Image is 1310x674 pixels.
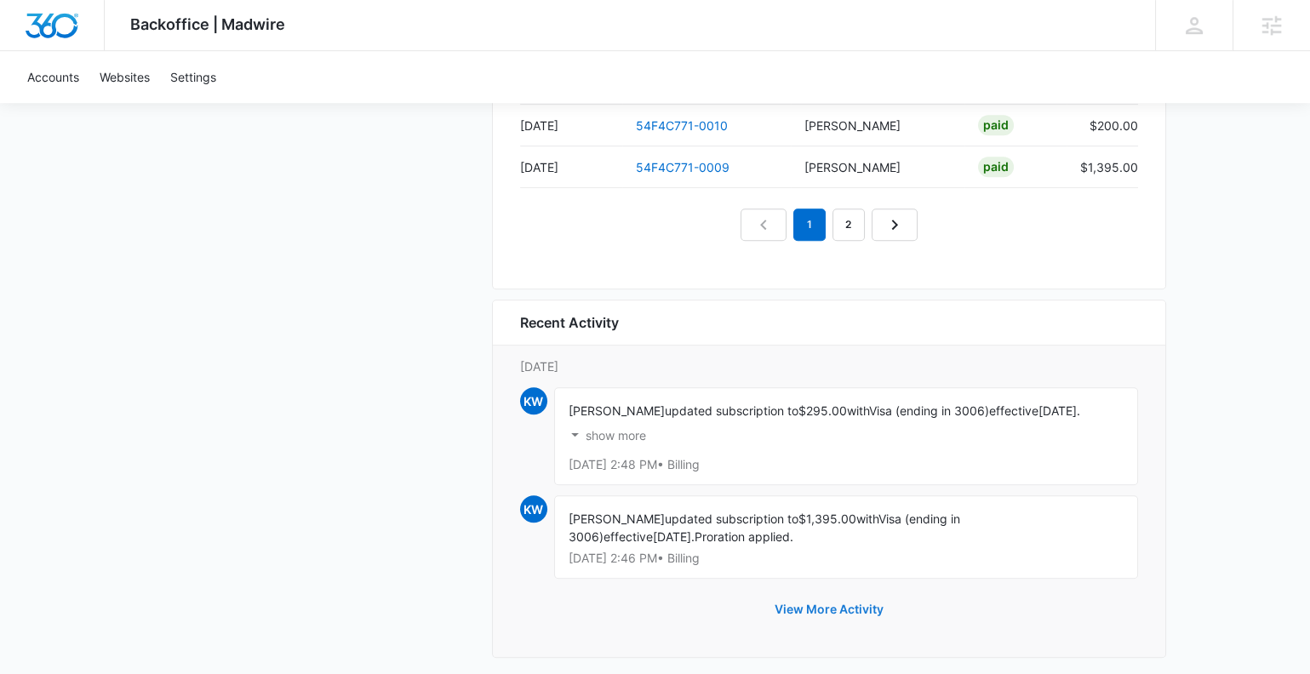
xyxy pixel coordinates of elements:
[520,495,547,523] span: KW
[520,312,619,333] h6: Recent Activity
[741,208,918,241] nav: Pagination
[798,511,856,526] span: $1,395.00
[569,552,1124,564] p: [DATE] 2:46 PM • Billing
[569,459,1124,471] p: [DATE] 2:48 PM • Billing
[89,51,160,103] a: Websites
[1038,403,1080,418] span: [DATE].
[665,403,798,418] span: updated subscription to
[130,15,285,33] span: Backoffice | Madwire
[1067,105,1138,146] td: $200.00
[520,105,622,146] td: [DATE]
[160,51,226,103] a: Settings
[978,115,1014,135] div: Paid
[1067,146,1138,188] td: $1,395.00
[832,208,865,241] a: Page 2
[793,208,826,241] em: 1
[869,403,989,418] span: Visa (ending in 3006)
[758,589,901,630] button: View More Activity
[520,357,1138,375] p: [DATE]
[17,51,89,103] a: Accounts
[798,403,847,418] span: $295.00
[989,403,1038,418] span: effective
[856,511,878,526] span: with
[665,511,798,526] span: updated subscription to
[586,430,646,442] p: show more
[791,105,964,146] td: [PERSON_NAME]
[653,529,695,544] span: [DATE].
[520,387,547,414] span: KW
[569,403,665,418] span: [PERSON_NAME]
[604,529,653,544] span: effective
[847,403,869,418] span: with
[569,511,665,526] span: [PERSON_NAME]
[569,420,646,452] button: show more
[636,118,728,133] a: 54F4C771-0010
[791,146,964,188] td: [PERSON_NAME]
[695,529,793,544] span: Proration applied.
[872,208,918,241] a: Next Page
[636,160,729,174] a: 54F4C771-0009
[520,146,622,188] td: [DATE]
[978,157,1014,177] div: Paid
